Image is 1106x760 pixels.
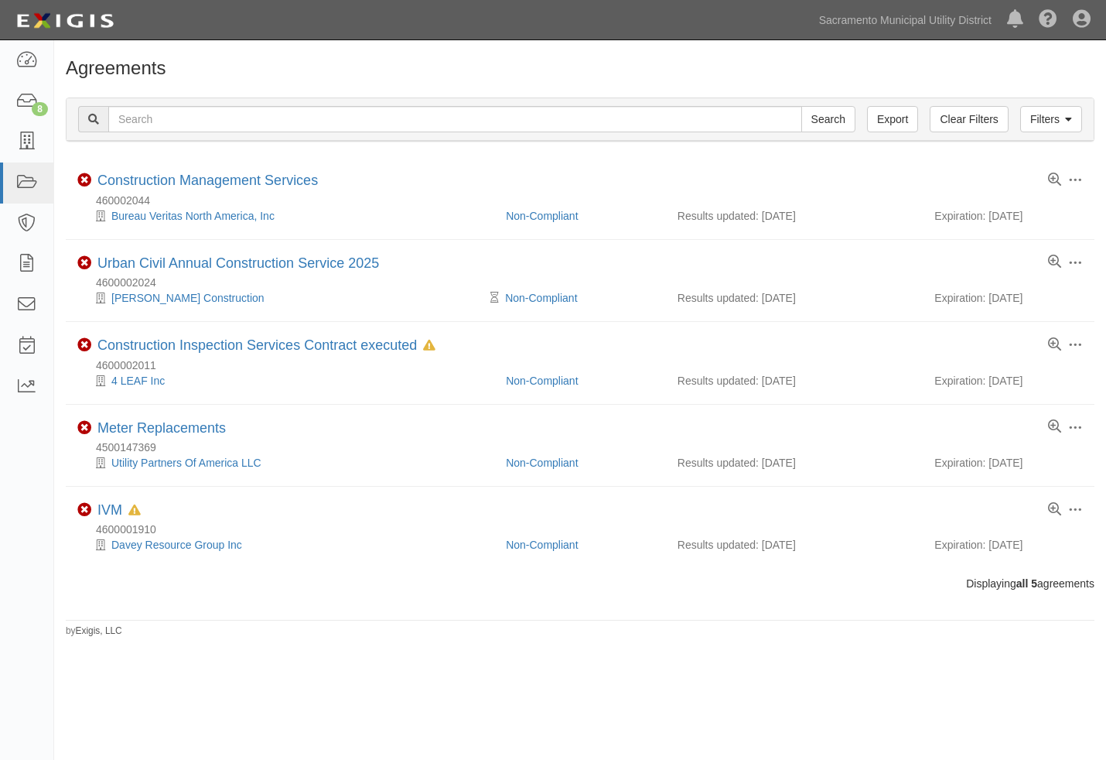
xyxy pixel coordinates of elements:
[32,102,48,116] div: 8
[934,537,1083,553] div: Expiration: [DATE]
[77,208,494,224] div: Bureau Veritas North America, Inc
[97,255,379,271] a: Urban Civil Annual Construction Service 2025
[1048,420,1061,434] a: View results summary
[77,455,494,471] div: Utility Partners Of America LLC
[934,290,1083,306] div: Expiration: [DATE]
[867,106,918,132] a: Export
[801,106,855,132] input: Search
[66,58,1094,78] h1: Agreements
[678,537,912,553] div: Results updated: [DATE]
[97,420,226,436] a: Meter Replacements
[111,210,275,222] a: Bureau Veritas North America, Inc
[111,292,265,304] a: [PERSON_NAME] Construction
[76,625,122,636] a: Exigis, LLC
[77,173,91,187] i: Non-Compliant
[128,505,141,516] i: In Default since 09/15/2025
[111,539,242,551] a: Davey Resource Group Inc
[505,292,577,304] a: Non-Compliant
[506,457,578,469] a: Non-Compliant
[77,522,1094,537] div: 4600001910
[1039,11,1057,29] i: Help Center - Complianz
[12,7,118,35] img: logo-5460c22ac91f19d4615b14bd174203de0afe785f0fc80cf4dbbc73dc1793850b.png
[678,290,912,306] div: Results updated: [DATE]
[77,256,91,270] i: Non-Compliant
[77,440,1094,455] div: 4500147369
[934,208,1083,224] div: Expiration: [DATE]
[77,373,494,389] div: 4 LEAF Inc
[77,421,91,435] i: Non-Compliant
[97,502,141,519] div: IVM
[77,338,91,352] i: Non-Compliant
[97,173,318,190] div: Construction Management Services
[1048,173,1061,187] a: View results summary
[678,373,912,389] div: Results updated: [DATE]
[490,293,499,303] i: Pending Review
[77,503,91,517] i: Non-Compliant
[506,210,578,222] a: Non-Compliant
[811,5,999,36] a: Sacramento Municipal Utility District
[1048,503,1061,517] a: View results summary
[930,106,1008,132] a: Clear Filters
[97,337,417,353] a: Construction Inspection Services Contract executed
[54,576,1106,591] div: Displaying agreements
[97,255,379,272] div: Urban Civil Annual Construction Service 2025
[77,358,1094,373] div: 4600002011
[934,373,1083,389] div: Expiration: [DATE]
[506,539,578,551] a: Non-Compliant
[934,455,1083,471] div: Expiration: [DATE]
[678,208,912,224] div: Results updated: [DATE]
[111,375,165,387] a: 4 LEAF Inc
[97,502,122,518] a: IVM
[678,455,912,471] div: Results updated: [DATE]
[111,457,261,469] a: Utility Partners Of America LLC
[1016,577,1037,590] b: all 5
[506,375,578,387] a: Non-Compliant
[108,106,802,132] input: Search
[97,420,226,437] div: Meter Replacements
[97,337,435,354] div: Construction Inspection Services Contract executed
[1048,255,1061,269] a: View results summary
[66,625,122,638] small: by
[423,341,435,351] i: In Default since 09/10/2025
[1020,106,1082,132] a: Filters
[77,193,1094,208] div: 460002044
[77,275,1094,290] div: 4600002024
[77,537,494,553] div: Davey Resource Group Inc
[77,290,494,306] div: Lund Construction
[97,173,318,188] a: Construction Management Services
[1048,338,1061,352] a: View results summary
